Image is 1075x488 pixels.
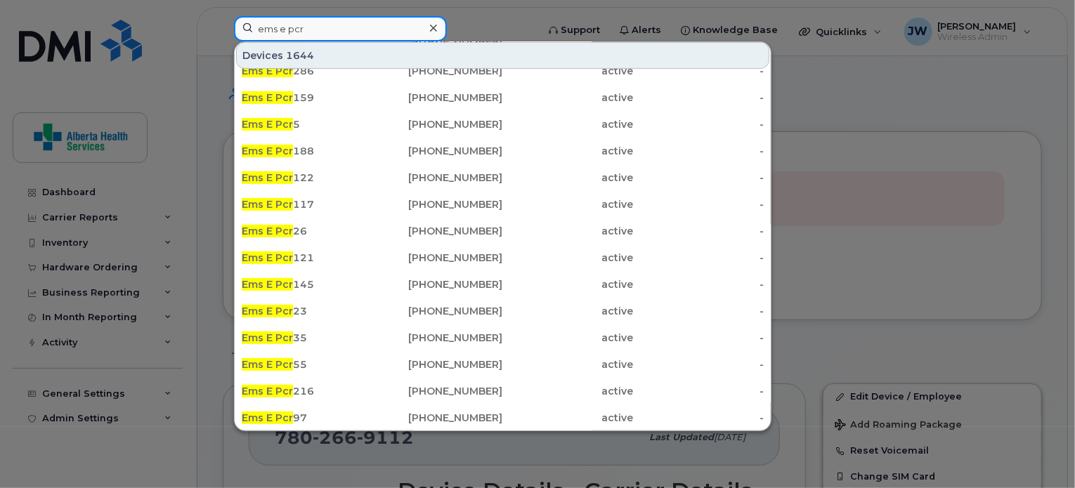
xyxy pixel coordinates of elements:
div: - [633,304,764,318]
span: Ems E Pcr [242,145,293,157]
div: active [503,304,634,318]
span: Ems E Pcr [242,198,293,211]
div: Devices [236,42,769,69]
div: 286 [242,64,372,78]
span: Ems E Pcr [242,385,293,397]
a: Ems E Pcr121[PHONE_NUMBER]active- [236,245,769,270]
span: Ems E Pcr [242,251,293,264]
div: - [633,331,764,345]
div: active [503,171,634,185]
a: Ems E Pcr26[PHONE_NUMBER]active- [236,218,769,244]
a: Ems E Pcr145[PHONE_NUMBER]active- [236,272,769,297]
div: [PHONE_NUMBER] [372,411,503,425]
div: - [633,144,764,158]
div: [PHONE_NUMBER] [372,277,503,291]
div: 55 [242,357,372,371]
a: Ems E Pcr23[PHONE_NUMBER]active- [236,298,769,324]
div: active [503,197,634,211]
div: 5 [242,117,372,131]
a: Ems E Pcr55[PHONE_NUMBER]active- [236,352,769,377]
span: Ems E Pcr [242,411,293,424]
div: 216 [242,384,372,398]
div: [PHONE_NUMBER] [372,117,503,131]
div: - [633,357,764,371]
span: Ems E Pcr [242,305,293,317]
div: [PHONE_NUMBER] [372,144,503,158]
a: Ems E Pcr117[PHONE_NUMBER]active- [236,192,769,217]
div: active [503,384,634,398]
span: 1644 [286,48,314,62]
a: Ems E Pcr35[PHONE_NUMBER]active- [236,325,769,350]
div: active [503,224,634,238]
div: [PHONE_NUMBER] [372,171,503,185]
a: Ems E Pcr97[PHONE_NUMBER]active- [236,405,769,430]
span: Ems E Pcr [242,331,293,344]
div: - [633,411,764,425]
div: active [503,251,634,265]
div: active [503,331,634,345]
div: 159 [242,91,372,105]
div: 35 [242,331,372,345]
div: 188 [242,144,372,158]
div: 117 [242,197,372,211]
a: Ems E Pcr159[PHONE_NUMBER]active- [236,85,769,110]
div: [PHONE_NUMBER] [372,197,503,211]
span: Ems E Pcr [242,91,293,104]
div: active [503,144,634,158]
div: - [633,117,764,131]
a: Ems E Pcr122[PHONE_NUMBER]active- [236,165,769,190]
a: Ems E Pcr5[PHONE_NUMBER]active- [236,112,769,137]
div: [PHONE_NUMBER] [372,91,503,105]
div: - [633,224,764,238]
div: [PHONE_NUMBER] [372,304,503,318]
div: 121 [242,251,372,265]
div: 122 [242,171,372,185]
div: - [633,171,764,185]
div: 26 [242,224,372,238]
span: Ems E Pcr [242,65,293,77]
div: active [503,411,634,425]
div: - [633,384,764,398]
span: Ems E Pcr [242,358,293,371]
div: - [633,277,764,291]
span: Ems E Pcr [242,225,293,237]
div: - [633,91,764,105]
div: 145 [242,277,372,291]
div: active [503,277,634,291]
span: Ems E Pcr [242,278,293,291]
a: Ems E Pcr216[PHONE_NUMBER]active- [236,378,769,404]
div: [PHONE_NUMBER] [372,384,503,398]
span: Ems E Pcr [242,171,293,184]
div: active [503,91,634,105]
div: 97 [242,411,372,425]
div: active [503,117,634,131]
div: - [633,251,764,265]
a: Ems E Pcr188[PHONE_NUMBER]active- [236,138,769,164]
div: [PHONE_NUMBER] [372,357,503,371]
div: 23 [242,304,372,318]
div: [PHONE_NUMBER] [372,224,503,238]
span: Ems E Pcr [242,118,293,131]
div: active [503,357,634,371]
div: - [633,197,764,211]
div: active [503,64,634,78]
div: [PHONE_NUMBER] [372,251,503,265]
a: Ems E Pcr286[PHONE_NUMBER]active- [236,58,769,84]
div: [PHONE_NUMBER] [372,331,503,345]
div: [PHONE_NUMBER] [372,64,503,78]
div: - [633,64,764,78]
